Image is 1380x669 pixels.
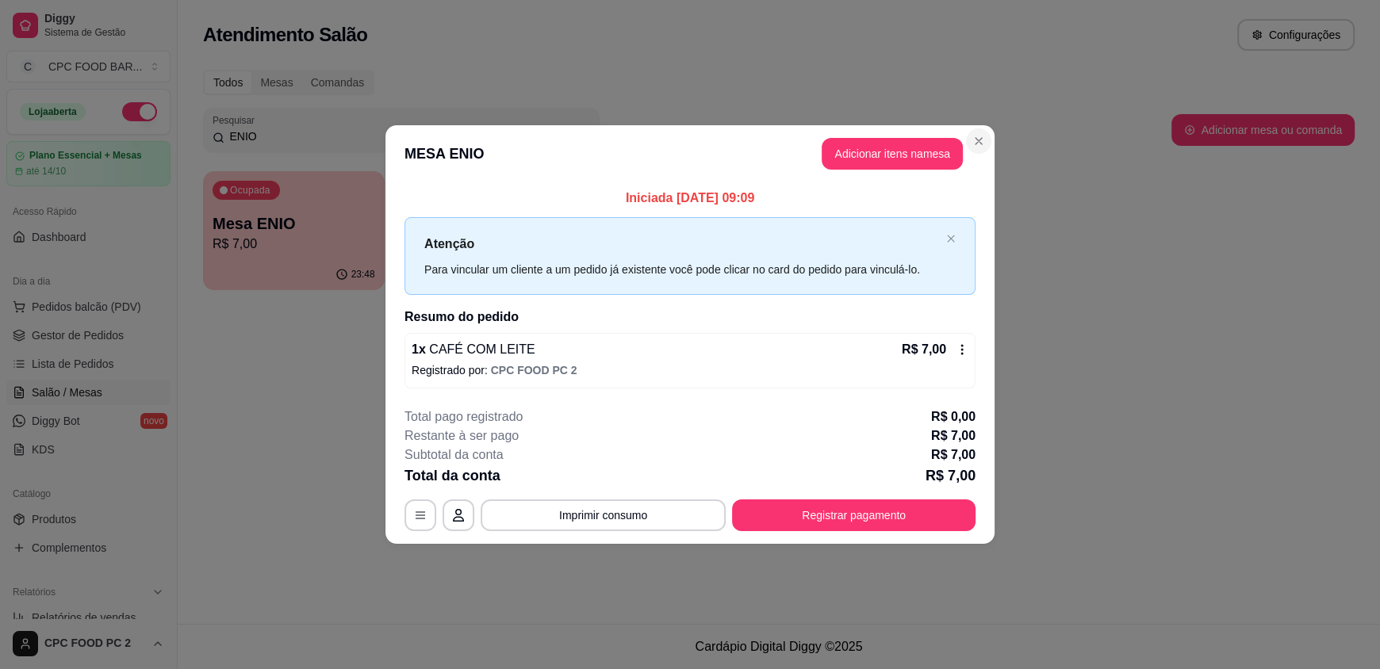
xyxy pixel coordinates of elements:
[966,128,991,154] button: Close
[926,464,976,487] p: R$ 7,00
[732,499,976,531] button: Registrar pagamento
[481,499,726,531] button: Imprimir consumo
[946,234,956,243] span: close
[385,125,995,182] header: MESA ENIO
[931,407,976,426] p: R$ 0,00
[404,407,523,426] p: Total pago registrado
[931,445,976,464] p: R$ 7,00
[412,362,968,378] p: Registrado por:
[412,340,535,359] p: 1 x
[404,189,976,208] p: Iniciada [DATE] 09:09
[404,445,504,464] p: Subtotal da conta
[931,426,976,445] p: R$ 7,00
[822,138,963,170] button: Adicionar itens namesa
[424,234,940,254] p: Atenção
[491,364,577,377] span: CPC FOOD PC 2
[946,234,956,244] button: close
[404,464,500,487] p: Total da conta
[404,308,976,327] h2: Resumo do pedido
[902,340,946,359] p: R$ 7,00
[426,342,535,356] span: CAFÉ COM LEITE
[424,261,940,278] div: Para vincular um cliente a um pedido já existente você pode clicar no card do pedido para vinculá...
[404,426,519,445] p: Restante à ser pago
